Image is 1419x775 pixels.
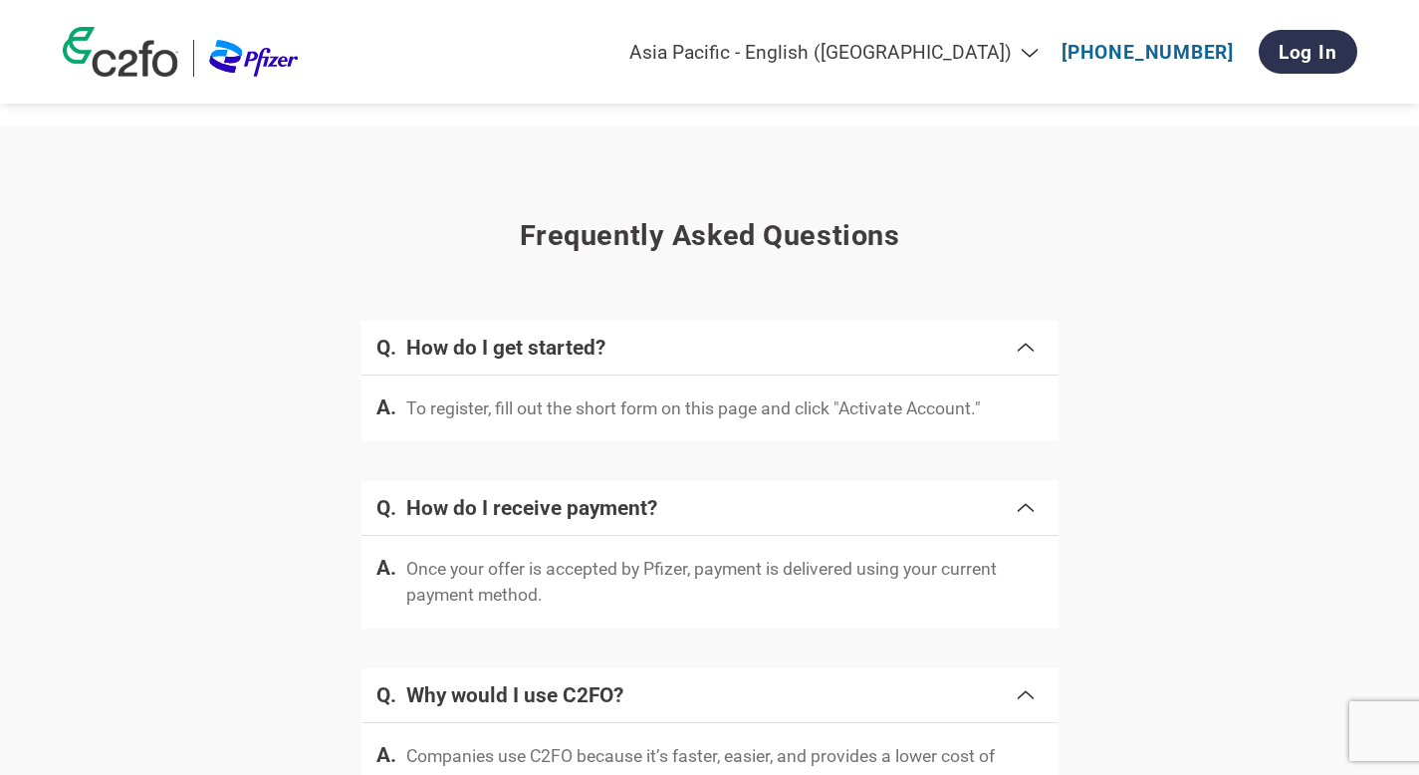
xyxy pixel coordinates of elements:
img: Pfizer [209,40,299,77]
h4: How do I get started? [406,336,1014,360]
p: Once your offer is accepted by Pfizer, payment is delivered using your current payment method. [406,556,1044,609]
h3: Frequently asked questions [63,218,1357,252]
h4: How do I receive payment? [406,496,1014,520]
h4: Why would I use C2FO? [406,683,1014,707]
a: [PHONE_NUMBER] [1062,41,1234,64]
a: Log In [1259,30,1357,74]
p: To register, fill out the short form on this page and click "Activate Account." [406,395,981,421]
img: c2fo logo [63,27,178,77]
